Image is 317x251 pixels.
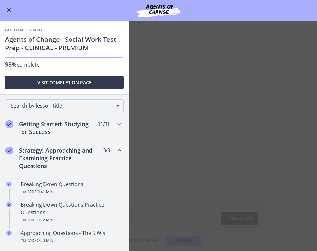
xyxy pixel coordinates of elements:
[21,188,121,196] div: Video
[5,28,42,33] a: Go to Dashboard
[21,237,121,245] div: Video
[40,237,53,245] span: · 20 min
[21,180,121,196] div: Breaking Down Questions
[5,35,124,52] h1: Agents of Change - Social Work Test Prep - CLINICAL - PREMIUM
[19,120,98,136] h2: Getting Started: Studying for Success
[5,120,13,128] i: Completed
[120,3,197,18] img: Agents of Change
[6,230,12,236] i: Completed
[5,60,124,68] p: complete
[6,202,12,207] i: Completed
[21,229,121,245] div: Approaching Questions - The 5 W's
[5,60,17,68] span: 98%
[5,6,13,14] button: Enable menu
[40,216,53,224] span: · 32 min
[5,76,124,89] button: Visit completion page
[5,147,13,154] i: Completed
[103,147,110,154] span: 3 / 3
[11,102,113,109] span: Search by lesson title
[98,120,110,128] span: 11 / 11
[37,79,92,86] span: Visit completion page
[5,99,124,112] div: Search by lesson title
[40,188,53,196] span: · 41 min
[6,182,12,187] i: Completed
[21,216,121,224] div: Video
[21,201,121,224] div: Breaking Down Questions Practice Questions
[19,147,98,170] h2: Strategy: Approaching and Examining Practice Questions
